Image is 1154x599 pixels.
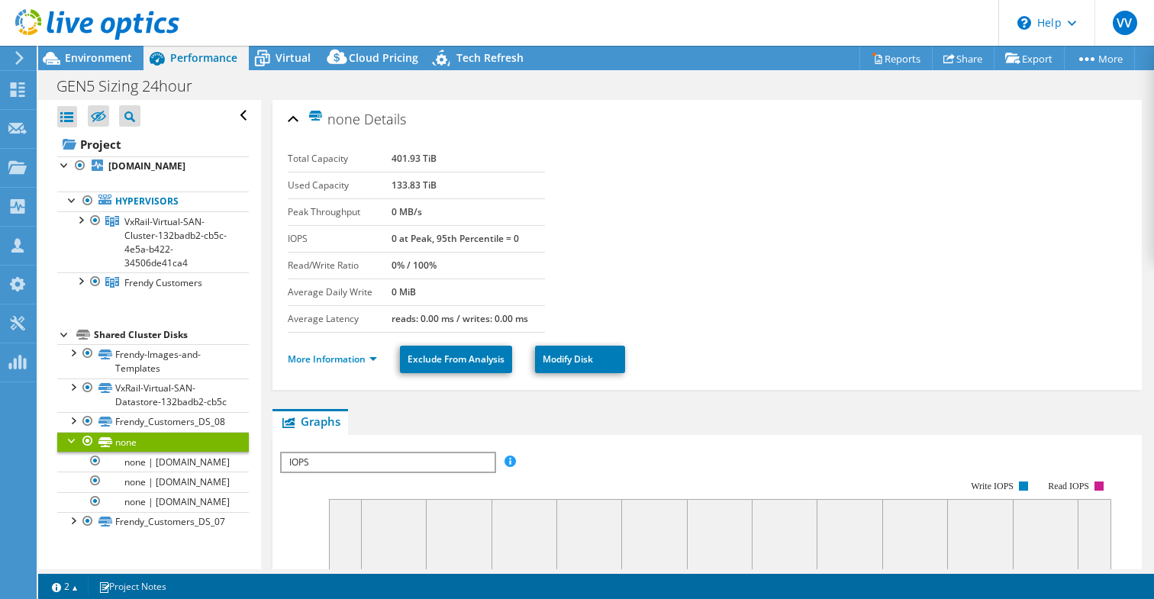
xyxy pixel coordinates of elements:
a: Modify Disk [535,346,625,373]
a: Hypervisors [57,192,249,211]
span: Graphs [280,414,340,429]
a: none [57,432,249,452]
a: Share [932,47,994,70]
a: Project Notes [88,577,177,596]
span: VV [1113,11,1137,35]
a: Export [994,47,1065,70]
div: Shared Cluster Disks [94,326,249,344]
a: VxRail-Virtual-SAN-Datastore-132badb2-cb5c [57,378,249,412]
a: More [1064,47,1135,70]
label: Average Latency [288,311,392,327]
span: IOPS [282,453,493,472]
a: none | [DOMAIN_NAME] [57,452,249,472]
label: Read/Write Ratio [288,258,392,273]
b: [DOMAIN_NAME] [108,159,185,172]
a: More Information [288,353,377,366]
text: Write IOPS [972,481,1014,491]
a: Frendy Customers [57,272,249,292]
a: [DOMAIN_NAME] [57,156,249,176]
b: 0% / 100% [392,259,437,272]
span: none [308,110,360,127]
a: Frendy_Customers_DS_08 [57,412,249,432]
span: VxRail-Virtual-SAN-Cluster-132badb2-cb5c-4e5a-b422-34506de41ca4 [124,215,227,269]
b: 0 MB/s [392,205,422,218]
a: 2 [41,577,89,596]
b: 133.83 TiB [392,179,437,192]
label: Average Daily Write [288,285,392,300]
svg: \n [1017,16,1031,30]
span: Frendy Customers [124,276,202,289]
a: Reports [859,47,933,70]
a: Frendy-Images-and-Templates [57,344,249,378]
h1: GEN5 Sizing 24hour [50,78,216,95]
label: Used Capacity [288,178,392,193]
span: Details [364,110,406,128]
a: Exclude From Analysis [400,346,512,373]
a: Project [57,132,249,156]
label: IOPS [288,231,392,246]
label: Total Capacity [288,151,392,166]
span: Performance [170,50,237,65]
text: Read IOPS [1049,481,1090,491]
span: Virtual [276,50,311,65]
a: none | [DOMAIN_NAME] [57,472,249,491]
span: Cloud Pricing [349,50,418,65]
a: none | [DOMAIN_NAME] [57,492,249,512]
label: Peak Throughput [288,204,392,220]
a: Frendy_Customers_DS_07 [57,512,249,532]
b: 0 at Peak, 95th Percentile = 0 [392,232,519,245]
span: Tech Refresh [456,50,524,65]
b: reads: 0.00 ms / writes: 0.00 ms [392,312,528,325]
b: 0 MiB [392,285,416,298]
b: 401.93 TiB [392,152,437,165]
a: VxRail-Virtual-SAN-Cluster-132badb2-cb5c-4e5a-b422-34506de41ca4 [57,211,249,272]
span: Environment [65,50,132,65]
